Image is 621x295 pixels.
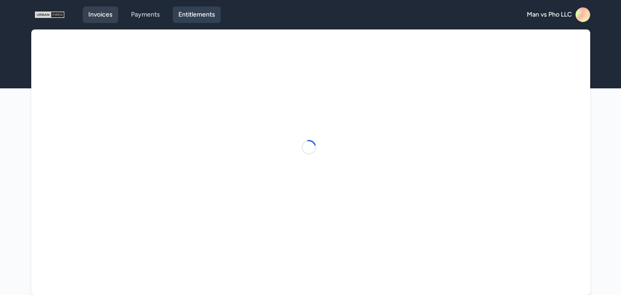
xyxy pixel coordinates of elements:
[83,6,118,23] a: Invoices
[125,6,165,23] a: Payments
[35,7,64,22] img: logo_1748346526.png
[527,7,590,22] a: Man vs Pho LLC
[173,6,221,23] a: Entitlements
[527,10,572,19] span: Man vs Pho LLC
